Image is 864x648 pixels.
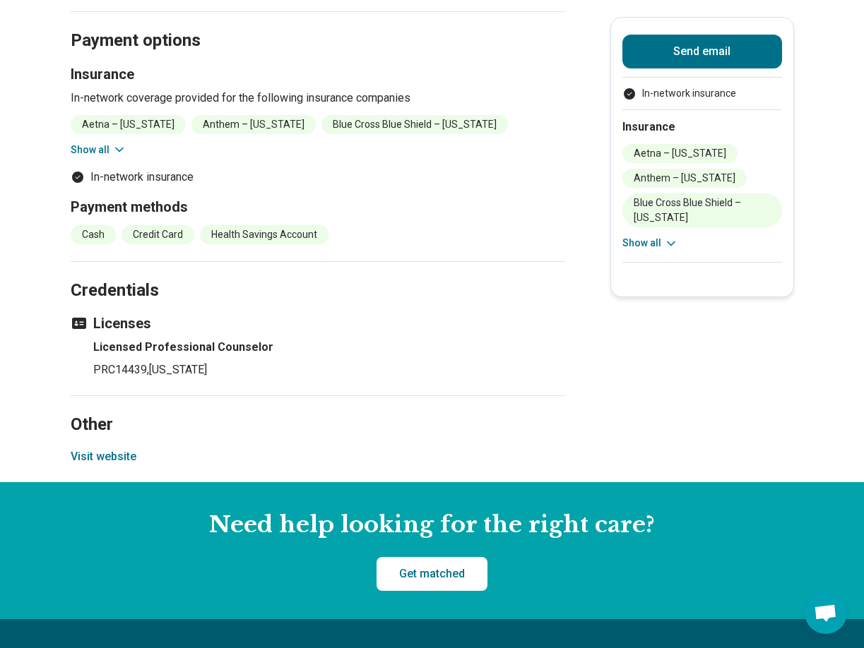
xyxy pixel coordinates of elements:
li: In-network insurance [622,86,782,101]
h3: Licenses [71,313,565,333]
li: Cash [71,225,116,244]
p: In-network coverage provided for the following insurance companies [71,90,565,107]
li: Aetna – [US_STATE] [71,115,186,134]
div: Open chat [805,592,847,634]
button: Show all [71,143,126,157]
li: In-network insurance [71,169,565,186]
ul: Payment options [622,86,782,101]
li: Health Savings Account [200,225,329,244]
li: Blue Cross Blue Shield – [US_STATE] [622,193,782,227]
a: Get matched [377,557,487,591]
h2: Credentials [71,245,565,303]
li: Anthem – [US_STATE] [191,115,316,134]
button: Show all [622,236,678,251]
h3: Insurance [71,64,565,84]
span: , [US_STATE] [147,363,207,376]
h3: Payment methods [71,197,565,217]
h2: Insurance [622,119,782,136]
h2: Other [71,379,565,437]
li: Blue Cross Blue Shield – [US_STATE] [321,115,508,134]
p: PRC14439 [93,361,565,378]
li: Anthem – [US_STATE] [622,169,747,188]
button: Send email [622,35,782,68]
h4: Licensed Professional Counselor [93,339,565,356]
li: Aetna – [US_STATE] [622,144,738,163]
h2: Need help looking for the right care? [11,510,853,540]
button: Visit website [71,448,136,465]
li: Credit Card [122,225,194,244]
ul: Payment options [71,169,565,186]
